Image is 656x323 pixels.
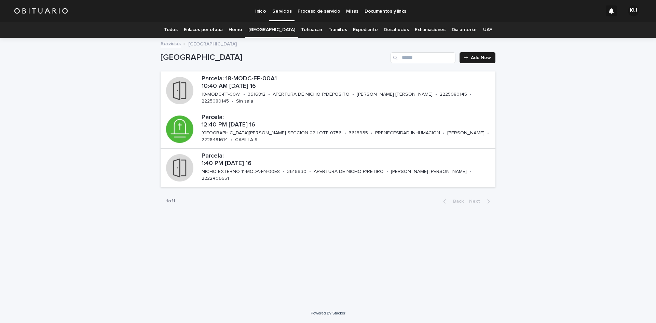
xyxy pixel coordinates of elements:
[466,198,495,204] button: Next
[344,130,346,136] p: •
[483,22,492,38] a: UAF
[161,53,388,63] h1: [GEOGRAPHIC_DATA]
[470,92,471,97] p: •
[202,130,342,136] p: [GEOGRAPHIC_DATA][PERSON_NAME] SECCION 02 LOTE 0756
[248,22,295,38] a: [GEOGRAPHIC_DATA]
[349,130,368,136] p: 3616935
[309,169,311,175] p: •
[202,75,493,90] p: Parcela: 18-MODC-FP-00A1 10:40 AM [DATE] 16
[202,114,493,129] p: Parcela: 12:40 PM [DATE] 16
[353,22,378,38] a: Expediente
[352,92,354,97] p: •
[229,22,242,38] a: Horno
[202,152,493,167] p: Parcela: 1:40 PM [DATE] 16
[469,199,484,204] span: Next
[232,98,233,104] p: •
[161,39,181,47] a: Servicios
[202,137,228,143] p: 2228481614
[487,130,489,136] p: •
[287,169,306,175] p: 3616930
[188,40,237,47] p: [GEOGRAPHIC_DATA]
[248,92,265,97] p: 3616812
[443,130,445,136] p: •
[243,92,245,97] p: •
[184,22,223,38] a: Enlaces por etapa
[386,169,388,175] p: •
[14,4,68,18] img: HUM7g2VNRLqGMmR9WVqf
[435,92,437,97] p: •
[328,22,347,38] a: Trámites
[460,52,495,63] a: Add New
[391,52,455,63] input: Search
[314,169,384,175] p: APERTURA DE NICHO P/RETIRO
[202,98,229,104] p: 2225080145
[375,130,440,136] p: PRENECESIDAD INHUMACION
[161,110,495,149] a: Parcela: 12:40 PM [DATE] 16[GEOGRAPHIC_DATA][PERSON_NAME] SECCION 02 LOTE 0756•3616935•PRENECESID...
[202,92,241,97] p: 18-MODC-FP-00A1
[161,71,495,110] a: Parcela: 18-MODC-FP-00A1 10:40 AM [DATE] 1618-MODC-FP-00A1•3616812•APERTURA DE NICHO P/DEPOSITO•[...
[415,22,445,38] a: Exhumaciones
[311,311,345,315] a: Powered By Stacker
[161,149,495,187] a: Parcela: 1:40 PM [DATE] 16NICHO EXTERNO 11-MODA-FN-00E8•3616930•APERTURA DE NICHO P/RETIRO•[PERSO...
[469,169,471,175] p: •
[268,92,270,97] p: •
[371,130,372,136] p: •
[438,198,466,204] button: Back
[283,169,284,175] p: •
[440,92,467,97] p: 2225080145
[273,92,350,97] p: APERTURA DE NICHO P/DEPOSITO
[164,22,177,38] a: Todos
[391,169,467,175] p: [PERSON_NAME] [PERSON_NAME]
[161,193,181,210] p: 1 of 1
[236,98,253,104] p: Sin sala
[452,22,477,38] a: Día anterior
[384,22,409,38] a: Desahucios
[357,92,433,97] p: [PERSON_NAME] [PERSON_NAME]
[235,137,258,143] p: CAPILLA 9
[231,137,232,143] p: •
[447,130,484,136] p: [PERSON_NAME]
[449,199,464,204] span: Back
[202,169,280,175] p: NICHO EXTERNO 11-MODA-FN-00E8
[301,22,322,38] a: Tehuacán
[202,176,229,181] p: 2222406551
[471,55,491,60] span: Add New
[628,5,639,16] div: KU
